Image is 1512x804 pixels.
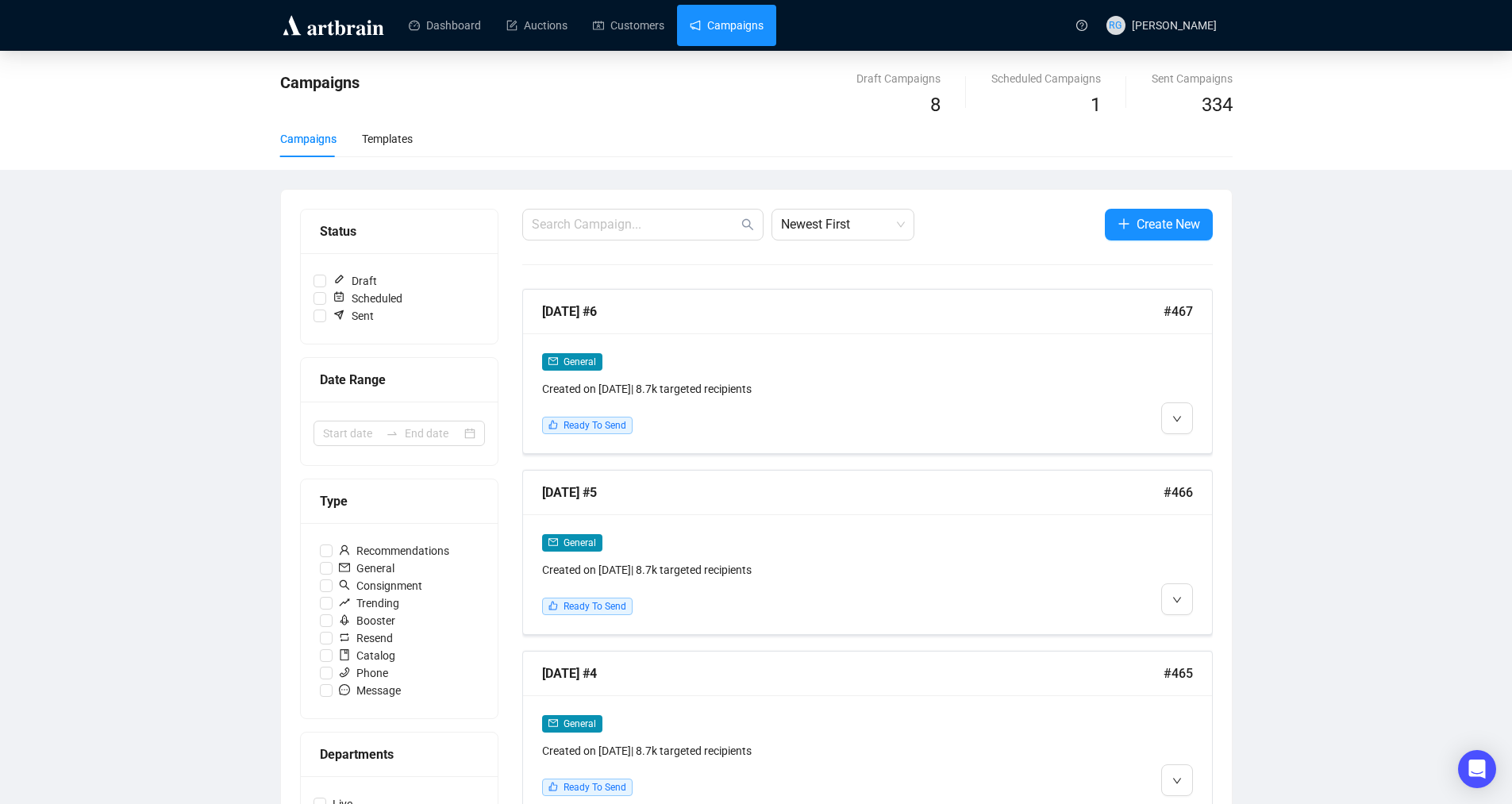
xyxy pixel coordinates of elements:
[339,667,350,678] span: phone
[339,597,350,608] span: rise
[280,13,387,38] img: logo
[1109,17,1122,33] span: RG
[930,94,941,116] span: 8
[1091,94,1101,116] span: 1
[522,289,1213,454] a: [DATE] #6#467mailGeneralCreated on [DATE]| 8.7k targeted recipientslikeReady To Send
[320,221,479,241] div: Status
[333,629,399,647] span: Resend
[542,664,1164,683] div: [DATE] #4
[339,562,350,573] span: mail
[320,491,479,511] div: Type
[333,542,456,560] span: Recommendations
[856,70,941,87] div: Draft Campaigns
[326,307,380,325] span: Sent
[542,561,1028,579] div: Created on [DATE] | 8.7k targeted recipients
[506,5,567,46] a: Auctions
[690,5,764,46] a: Campaigns
[1202,94,1233,116] span: 334
[1164,483,1193,502] span: #466
[339,544,350,556] span: user
[339,649,350,660] span: book
[333,647,402,664] span: Catalog
[564,420,626,431] span: Ready To Send
[339,684,350,695] span: message
[320,370,479,390] div: Date Range
[323,425,379,442] input: Start date
[1172,595,1182,605] span: down
[280,73,360,92] span: Campaigns
[1458,750,1496,788] div: Open Intercom Messenger
[548,718,558,728] span: mail
[593,5,664,46] a: Customers
[542,380,1028,398] div: Created on [DATE] | 8.7k targeted recipients
[326,290,409,307] span: Scheduled
[386,427,398,440] span: to
[362,130,413,148] div: Templates
[1172,414,1182,424] span: down
[542,742,1028,760] div: Created on [DATE] | 8.7k targeted recipients
[542,483,1164,502] div: [DATE] #5
[542,302,1164,321] div: [DATE] #6
[1105,209,1213,240] button: Create New
[333,594,406,612] span: Trending
[405,425,461,442] input: End date
[548,537,558,547] span: mail
[386,427,398,440] span: swap-right
[991,70,1101,87] div: Scheduled Campaigns
[1076,20,1087,31] span: question-circle
[333,682,407,699] span: Message
[409,5,481,46] a: Dashboard
[333,560,401,577] span: General
[564,356,596,367] span: General
[548,782,558,791] span: like
[339,632,350,643] span: retweet
[564,601,626,612] span: Ready To Send
[781,210,905,240] span: Newest First
[564,782,626,793] span: Ready To Send
[326,272,383,290] span: Draft
[522,470,1213,635] a: [DATE] #5#466mailGeneralCreated on [DATE]| 8.7k targeted recipientslikeReady To Send
[548,356,558,366] span: mail
[333,664,394,682] span: Phone
[1172,776,1182,786] span: down
[564,537,596,548] span: General
[333,612,402,629] span: Booster
[1137,214,1200,234] span: Create New
[1164,302,1193,321] span: #467
[280,130,337,148] div: Campaigns
[339,579,350,590] span: search
[1164,664,1193,683] span: #465
[339,614,350,625] span: rocket
[741,218,754,231] span: search
[548,420,558,429] span: like
[320,744,479,764] div: Departments
[564,718,596,729] span: General
[1132,19,1217,32] span: [PERSON_NAME]
[333,577,429,594] span: Consignment
[532,215,738,234] input: Search Campaign...
[1118,217,1130,230] span: plus
[548,601,558,610] span: like
[1152,70,1233,87] div: Sent Campaigns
